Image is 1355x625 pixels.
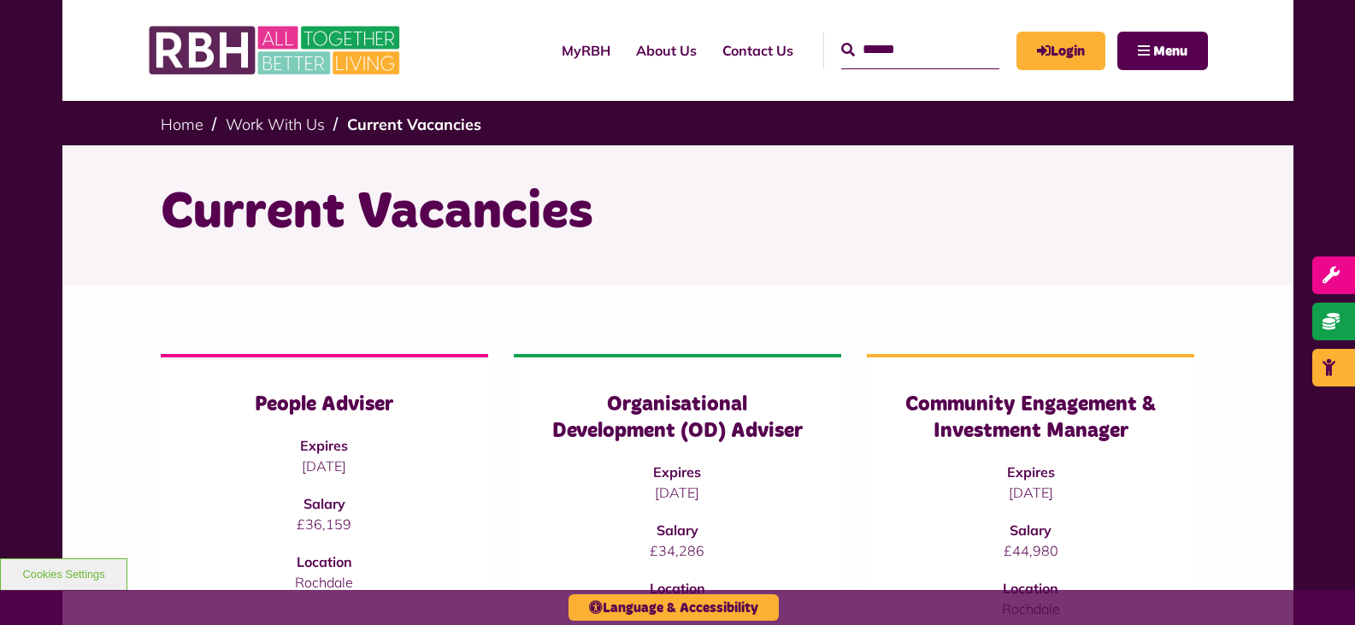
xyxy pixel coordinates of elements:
strong: Expires [653,463,701,481]
button: Navigation [1117,32,1208,70]
strong: Location [650,580,705,597]
a: Work With Us [226,115,325,134]
strong: Location [297,553,352,570]
a: Contact Us [710,27,806,74]
a: About Us [623,27,710,74]
strong: Expires [300,437,348,454]
a: MyRBH [1016,32,1105,70]
button: Language & Accessibility [569,594,779,621]
strong: Salary [1010,522,1052,539]
p: £44,980 [901,540,1160,561]
p: £36,159 [195,514,454,534]
h3: Community Engagement & Investment Manager [901,392,1160,445]
strong: Expires [1007,463,1055,481]
span: Menu [1153,44,1187,58]
h1: Current Vacancies [161,180,1195,246]
p: [DATE] [548,482,807,503]
iframe: Netcall Web Assistant for live chat [1278,548,1355,625]
a: Home [161,115,203,134]
img: RBH [148,17,404,84]
p: £34,286 [548,540,807,561]
a: Current Vacancies [347,115,481,134]
p: Rochdale [195,572,454,593]
strong: Location [1003,580,1058,597]
a: MyRBH [549,27,623,74]
p: [DATE] [901,482,1160,503]
strong: Salary [303,495,345,512]
strong: Salary [657,522,698,539]
h3: People Adviser [195,392,454,418]
h3: Organisational Development (OD) Adviser [548,392,807,445]
p: [DATE] [195,456,454,476]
